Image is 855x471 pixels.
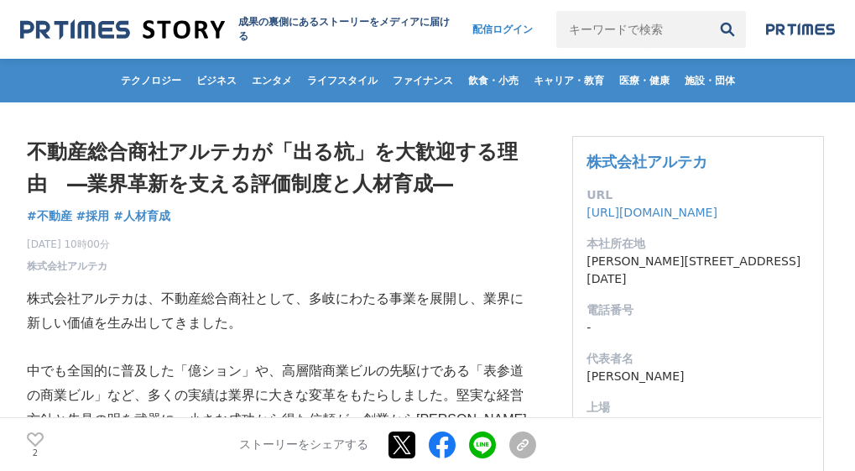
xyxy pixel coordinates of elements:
h1: 不動産総合商社アルテカが「出る杭」を大歓迎する理由 ―業界革新を支える評価制度と人材育成― [27,136,536,201]
button: 検索 [709,11,746,48]
a: 施設・団体 [678,59,742,102]
p: 株式会社アルテカは、不動産総合商社として、多岐にわたる事業を展開し、業界に新しい価値を生み出してきました。 [27,287,536,336]
span: #人材育成 [113,208,170,223]
img: 成果の裏側にあるストーリーをメディアに届ける [20,18,225,41]
p: 2 [27,448,44,457]
a: エンタメ [245,59,299,102]
a: ライフスタイル [300,59,384,102]
dd: [PERSON_NAME] [587,368,810,385]
span: #不動産 [27,208,72,223]
span: ライフスタイル [300,74,384,87]
span: 医療・健康 [613,74,676,87]
span: キャリア・教育 [527,74,611,87]
p: 中でも全国的に普及した「億ション」や、高層階商業ビルの先駆けである「表参道の商業ビル」など、多くの実績は業界に大きな変革をもたらしました。堅実な経営方針と先見の明を武器に、小さな成功から得た信頼... [27,359,536,456]
span: エンタメ [245,74,299,87]
p: ストーリーをシェアする [239,437,368,453]
a: #採用 [76,207,110,225]
span: 飲食・小売 [461,74,525,87]
img: prtimes [766,23,835,36]
span: ビジネス [190,74,243,87]
a: 飲食・小売 [461,59,525,102]
a: 株式会社アルテカ [27,259,107,274]
dd: [PERSON_NAME][STREET_ADDRESS][DATE] [587,253,810,288]
a: #人材育成 [113,207,170,225]
a: 成果の裏側にあるストーリーをメディアに届ける 成果の裏側にあるストーリーをメディアに届ける [20,15,456,44]
dt: 電話番号 [587,301,810,319]
a: 株式会社アルテカ [587,153,707,170]
dt: 上場 [587,399,810,416]
span: テクノロジー [114,74,188,87]
a: ファイナンス [386,59,460,102]
dt: 代表者名 [587,350,810,368]
a: 医療・健康 [613,59,676,102]
dd: 未上場 [587,416,810,434]
span: #採用 [76,208,110,223]
dt: 本社所在地 [587,235,810,253]
h2: 成果の裏側にあるストーリーをメディアに届ける [238,15,456,44]
a: [URL][DOMAIN_NAME] [587,206,717,219]
a: ビジネス [190,59,243,102]
a: テクノロジー [114,59,188,102]
dt: URL [587,186,810,204]
a: キャリア・教育 [527,59,611,102]
span: [DATE] 10時00分 [27,237,110,252]
a: #不動産 [27,207,72,225]
span: ファイナンス [386,74,460,87]
input: キーワードで検索 [556,11,709,48]
dd: - [587,319,810,337]
span: 施設・団体 [678,74,742,87]
a: 配信ログイン [456,11,550,48]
